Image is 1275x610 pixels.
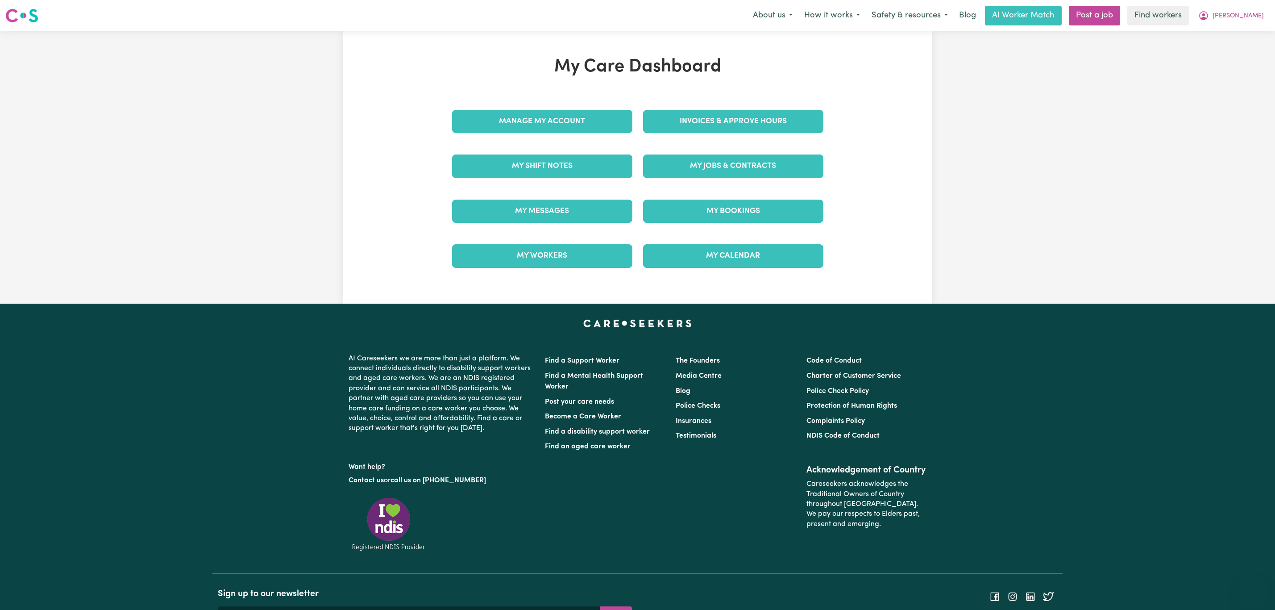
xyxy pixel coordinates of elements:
[676,418,711,425] a: Insurances
[798,6,866,25] button: How it works
[806,357,862,364] a: Code of Conduct
[349,477,384,484] a: Contact us
[806,402,897,409] a: Protection of Human Rights
[954,6,981,25] a: Blog
[349,459,534,472] p: Want help?
[1007,593,1018,600] a: Follow Careseekers on Instagram
[643,110,823,133] a: Invoices & Approve Hours
[545,413,621,420] a: Become a Care Worker
[545,357,619,364] a: Find a Support Worker
[447,56,829,78] h1: My Care Dashboard
[676,402,720,409] a: Police Checks
[806,388,869,395] a: Police Check Policy
[989,593,1000,600] a: Follow Careseekers on Facebook
[1043,593,1054,600] a: Follow Careseekers on Twitter
[545,398,614,405] a: Post your care needs
[1069,6,1120,25] a: Post a job
[643,200,823,223] a: My Bookings
[349,350,534,437] p: At Careseekers we are more than just a platform. We connect individuals directly to disability su...
[452,244,632,267] a: My Workers
[806,418,865,425] a: Complaints Policy
[1239,574,1268,603] iframe: Button to launch messaging window, conversation in progress
[866,6,954,25] button: Safety & resources
[806,476,926,533] p: Careseekers acknowledges the Traditional Owners of Country throughout [GEOGRAPHIC_DATA]. We pay o...
[1127,6,1189,25] a: Find workers
[985,6,1062,25] a: AI Worker Match
[806,465,926,476] h2: Acknowledgement of Country
[676,432,716,439] a: Testimonials
[806,432,880,439] a: NDIS Code of Conduct
[806,372,901,380] a: Charter of Customer Service
[1025,593,1036,600] a: Follow Careseekers on LinkedIn
[1213,11,1264,21] span: [PERSON_NAME]
[747,6,798,25] button: About us
[545,428,650,435] a: Find a disability support worker
[676,372,722,380] a: Media Centre
[583,320,692,327] a: Careseekers home page
[5,8,38,24] img: Careseekers logo
[218,589,632,599] h2: Sign up to our newsletter
[390,477,486,484] a: call us on [PHONE_NUMBER]
[5,5,38,26] a: Careseekers logo
[349,472,534,489] p: or
[349,496,429,552] img: Registered NDIS provider
[545,372,643,390] a: Find a Mental Health Support Worker
[676,357,720,364] a: The Founders
[643,244,823,267] a: My Calendar
[676,388,690,395] a: Blog
[452,200,632,223] a: My Messages
[545,443,631,450] a: Find an aged care worker
[1192,6,1270,25] button: My Account
[452,155,632,178] a: My Shift Notes
[643,155,823,178] a: My Jobs & Contracts
[452,110,632,133] a: Manage My Account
